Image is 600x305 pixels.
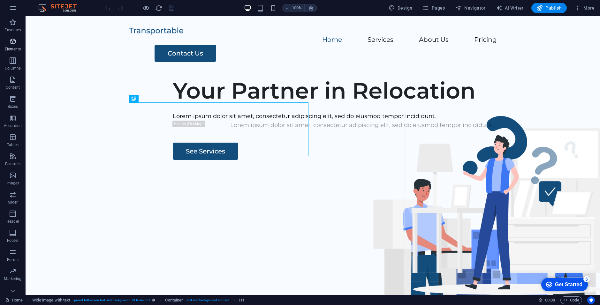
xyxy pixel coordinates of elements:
p: Tables [7,142,19,147]
button: More [572,3,597,13]
p: Favorites [4,27,21,33]
button: Code [560,296,582,304]
span: Click to select. Double-click to edit [165,296,183,304]
i: On resize automatically adjust zoom level to fit chosen device. [308,5,314,11]
button: Click here to leave preview mode and continue editing [142,4,150,12]
button: Publish [531,3,567,13]
p: Features [5,161,20,167]
span: 00 00 [545,296,555,304]
p: Images [6,181,19,186]
img: Editor Logo [37,4,85,12]
button: Usercentrics [587,296,595,304]
nav: breadcrumb [32,296,245,304]
span: Publish [536,5,562,11]
span: Click to select. Double-click to edit [239,296,244,304]
span: Navigator [455,5,486,11]
span: . text-and-background-content [186,296,229,304]
div: Get Started 5 items remaining, 0% complete [5,3,52,17]
button: AI Writer [493,3,526,13]
a: Click to cancel selection. Double-click to open Pages [5,296,23,304]
span: Click to select. Double-click to edit [32,296,71,304]
button: Navigator [453,3,488,13]
p: Boxes [8,104,18,109]
h6: 100% [292,4,302,12]
div: Design (Ctrl+Alt+Y) [386,3,415,13]
span: More [574,5,595,11]
p: Accordion [4,123,22,128]
p: Columns [5,66,21,71]
div: Get Started [19,7,46,13]
button: reload [155,4,163,12]
p: Header [6,219,19,224]
span: Code [563,296,579,304]
p: Marketing [4,276,21,281]
span: AI Writer [496,5,524,11]
p: Content [6,85,20,90]
button: Pages [420,3,447,13]
p: Elements [5,47,21,52]
p: Footer [7,238,19,243]
p: Slider [8,200,18,205]
span: Pages [422,5,445,11]
button: 100% [282,4,305,12]
p: Forms [7,257,19,262]
div: 5 [47,1,54,8]
span: . preset-fullscreen-text-and-background-v3-transport [73,296,150,304]
button: Design [386,3,415,13]
h6: Session time [538,296,555,304]
i: Reload page [155,4,163,12]
span: : [550,298,551,302]
i: This element is a customizable preset [152,298,155,302]
span: Design [389,5,413,11]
